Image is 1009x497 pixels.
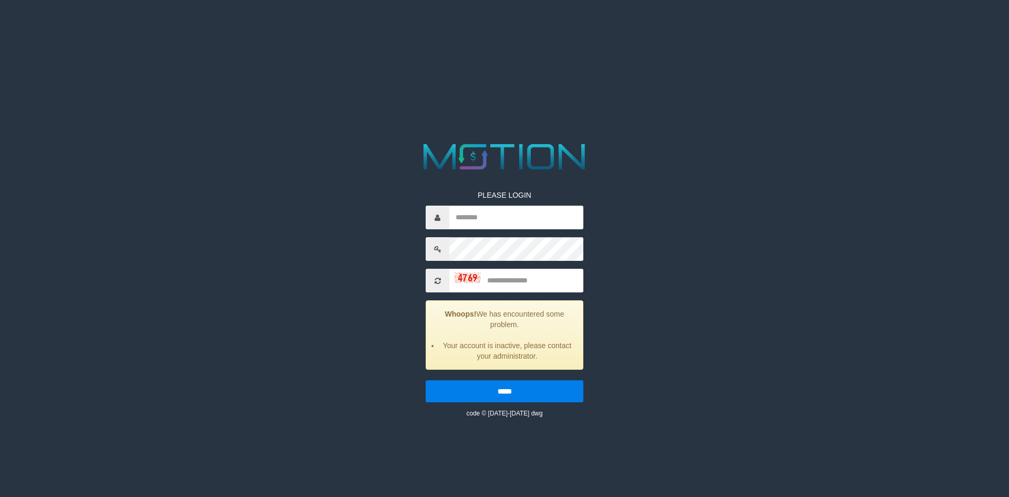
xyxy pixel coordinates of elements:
[416,139,593,174] img: MOTION_logo.png
[445,310,477,318] strong: Whoops!
[439,340,575,361] li: Your account is inactive, please contact your administrator.
[455,272,481,283] img: captcha
[466,410,542,417] small: code © [DATE]-[DATE] dwg
[426,190,583,200] p: PLEASE LOGIN
[426,300,583,370] div: We has encountered some problem.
